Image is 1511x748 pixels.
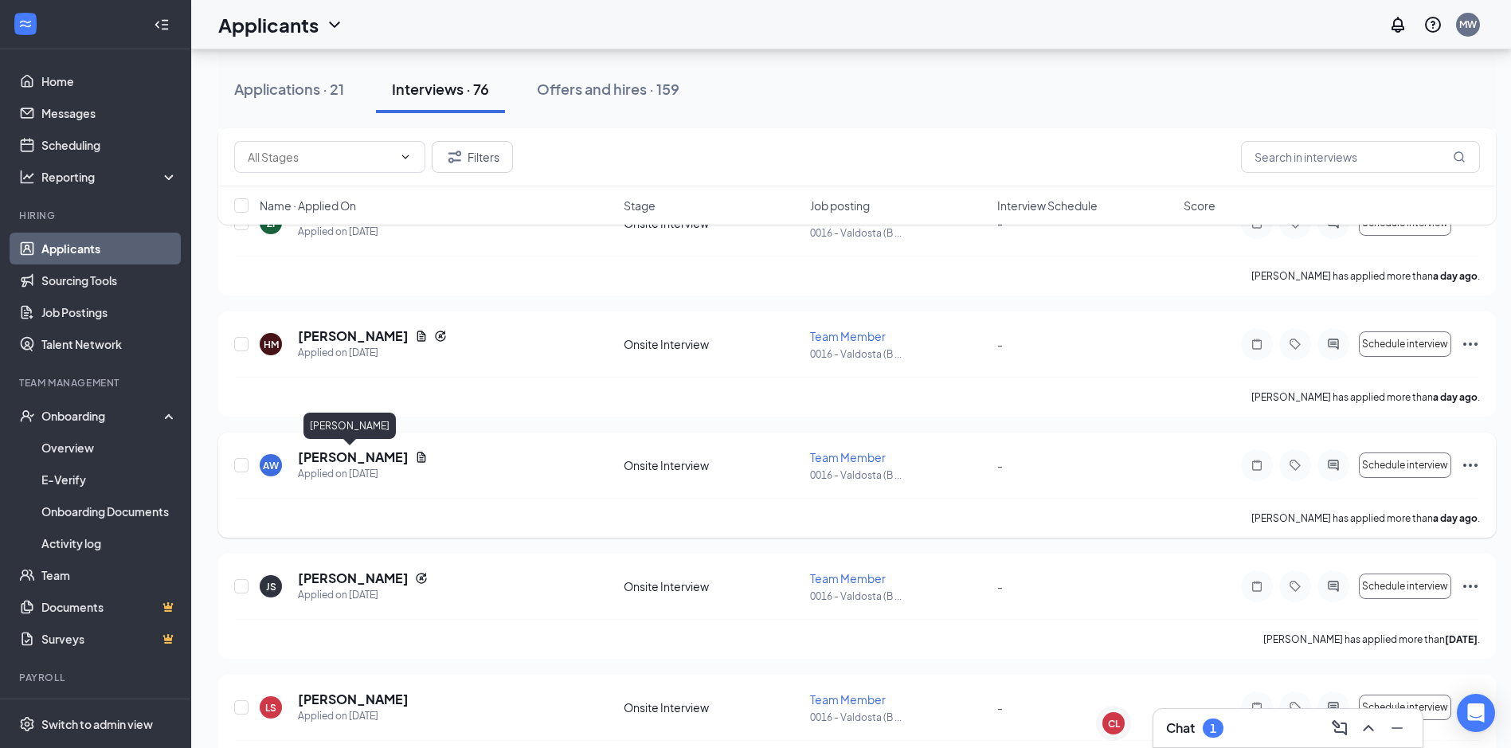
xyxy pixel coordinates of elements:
[298,466,428,482] div: Applied on [DATE]
[218,11,319,38] h1: Applicants
[41,495,178,527] a: Onboarding Documents
[260,198,356,213] span: Name · Applied On
[264,338,279,351] div: HM
[41,408,164,424] div: Onboarding
[1359,695,1451,720] button: Schedule interview
[1324,459,1343,472] svg: ActiveChat
[234,79,344,99] div: Applications · 21
[1362,702,1448,713] span: Schedule interview
[263,459,279,472] div: AW
[1286,338,1305,351] svg: Tag
[298,327,409,345] h5: [PERSON_NAME]
[298,345,447,361] div: Applied on [DATE]
[1108,717,1120,730] div: CL
[1247,701,1266,714] svg: Note
[1461,577,1480,596] svg: Ellipses
[434,330,447,343] svg: Reapply
[415,451,428,464] svg: Document
[1359,452,1451,478] button: Schedule interview
[1263,632,1480,646] p: [PERSON_NAME] has applied more than .
[18,16,33,32] svg: WorkstreamLogo
[1433,512,1478,524] b: a day ago
[1362,460,1448,471] span: Schedule interview
[1459,18,1477,31] div: MW
[624,457,801,473] div: Onsite Interview
[1359,719,1378,738] svg: ChevronUp
[154,17,170,33] svg: Collapse
[19,671,174,684] div: Payroll
[41,716,153,732] div: Switch to admin view
[1184,198,1215,213] span: Score
[1286,580,1305,593] svg: Tag
[41,464,178,495] a: E-Verify
[415,330,428,343] svg: Document
[41,527,178,559] a: Activity log
[415,572,428,585] svg: Reapply
[1324,701,1343,714] svg: ActiveChat
[19,408,35,424] svg: UserCheck
[41,264,178,296] a: Sourcing Tools
[1362,339,1448,350] span: Schedule interview
[265,701,276,715] div: LS
[298,691,409,708] h5: [PERSON_NAME]
[1286,459,1305,472] svg: Tag
[1433,391,1478,403] b: a day ago
[41,328,178,360] a: Talent Network
[1251,511,1480,525] p: [PERSON_NAME] has applied more than .
[810,450,886,464] span: Team Member
[19,209,174,222] div: Hiring
[41,169,178,185] div: Reporting
[298,448,409,466] h5: [PERSON_NAME]
[266,580,276,593] div: JS
[298,587,428,603] div: Applied on [DATE]
[810,589,987,603] p: 0016 - Valdosta (B ...
[997,579,1003,593] span: -
[624,336,801,352] div: Onsite Interview
[1356,715,1381,741] button: ChevronUp
[41,97,178,129] a: Messages
[399,151,412,163] svg: ChevronDown
[810,329,886,343] span: Team Member
[1453,151,1466,163] svg: MagnifyingGlass
[41,296,178,328] a: Job Postings
[1384,715,1410,741] button: Minimize
[1359,331,1451,357] button: Schedule interview
[41,65,178,97] a: Home
[997,458,1003,472] span: -
[19,376,174,390] div: Team Management
[1362,581,1448,592] span: Schedule interview
[1247,459,1266,472] svg: Note
[325,15,344,34] svg: ChevronDown
[624,699,801,715] div: Onsite Interview
[537,79,679,99] div: Offers and hires · 159
[1445,633,1478,645] b: [DATE]
[41,695,178,726] a: PayrollCrown
[1388,719,1407,738] svg: Minimize
[41,129,178,161] a: Scheduling
[810,692,886,707] span: Team Member
[19,169,35,185] svg: Analysis
[1286,701,1305,714] svg: Tag
[392,79,489,99] div: Interviews · 76
[41,591,178,623] a: DocumentsCrown
[445,147,464,166] svg: Filter
[1433,270,1478,282] b: a day ago
[41,233,178,264] a: Applicants
[1461,335,1480,354] svg: Ellipses
[810,198,870,213] span: Job posting
[997,337,1003,351] span: -
[298,708,409,724] div: Applied on [DATE]
[1247,338,1266,351] svg: Note
[248,148,393,166] input: All Stages
[1210,722,1216,735] div: 1
[997,198,1098,213] span: Interview Schedule
[1461,456,1480,475] svg: Ellipses
[432,141,513,173] button: Filter Filters
[997,700,1003,715] span: -
[1324,338,1343,351] svg: ActiveChat
[810,468,987,482] p: 0016 - Valdosta (B ...
[1241,141,1480,173] input: Search in interviews
[810,711,987,724] p: 0016 - Valdosta (B ...
[1247,580,1266,593] svg: Note
[1388,15,1407,34] svg: Notifications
